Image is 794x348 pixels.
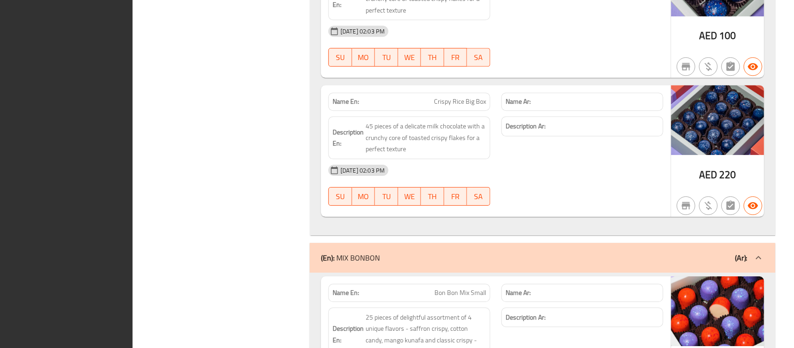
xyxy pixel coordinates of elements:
span: [DATE] 02:03 PM [337,166,388,175]
button: TH [421,48,444,67]
button: Purchased item [699,196,718,215]
span: MO [356,190,372,203]
button: Not has choices [721,57,740,76]
strong: Name En: [333,97,359,107]
strong: Description En: [333,323,364,346]
button: Available [744,196,762,215]
img: mmw_638950970360124520 [671,85,764,155]
span: MO [356,51,372,64]
span: SU [333,51,348,64]
button: WE [398,48,421,67]
button: Not branch specific item [677,57,695,76]
strong: Name Ar: [506,288,531,298]
span: AED [699,27,717,45]
strong: Description Ar: [506,120,546,132]
strong: Description En: [333,127,364,149]
span: TU [379,51,394,64]
div: (En): MIX BONBON(Ar): [310,243,775,273]
span: SA [471,190,487,203]
button: Not has choices [721,196,740,215]
strong: Description Ar: [506,312,546,323]
span: WE [402,190,418,203]
img: mmw_638950970312148219 [671,276,764,346]
strong: Name Ar: [506,97,531,107]
span: TU [379,190,394,203]
button: SU [328,187,352,206]
button: MO [352,187,375,206]
button: TH [421,187,444,206]
button: WE [398,187,421,206]
button: TU [375,187,398,206]
button: FR [444,187,467,206]
b: (En): [321,251,334,265]
span: TH [425,190,440,203]
span: AED [699,166,717,184]
span: SA [471,51,487,64]
button: SA [467,187,490,206]
button: SA [467,48,490,67]
span: FR [448,51,464,64]
span: [DATE] 02:03 PM [337,27,388,36]
button: MO [352,48,375,67]
button: Purchased item [699,57,718,76]
strong: Name En: [333,288,359,298]
span: WE [402,51,418,64]
span: 45 pieces of a delicate milk chocolate with a crunchy core of toasted crispy flakes for a perfect... [366,120,486,155]
span: TH [425,51,440,64]
p: MIX BONBON [321,252,380,263]
button: Not branch specific item [677,196,695,215]
span: 100 [719,27,736,45]
button: SU [328,48,352,67]
span: FR [448,190,464,203]
button: TU [375,48,398,67]
b: (Ar): [735,251,747,265]
span: 220 [719,166,736,184]
button: FR [444,48,467,67]
span: Bon Bon Mix Small [434,288,486,298]
button: Available [744,57,762,76]
span: Crispy Rice Big Box [434,97,486,107]
span: SU [333,190,348,203]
